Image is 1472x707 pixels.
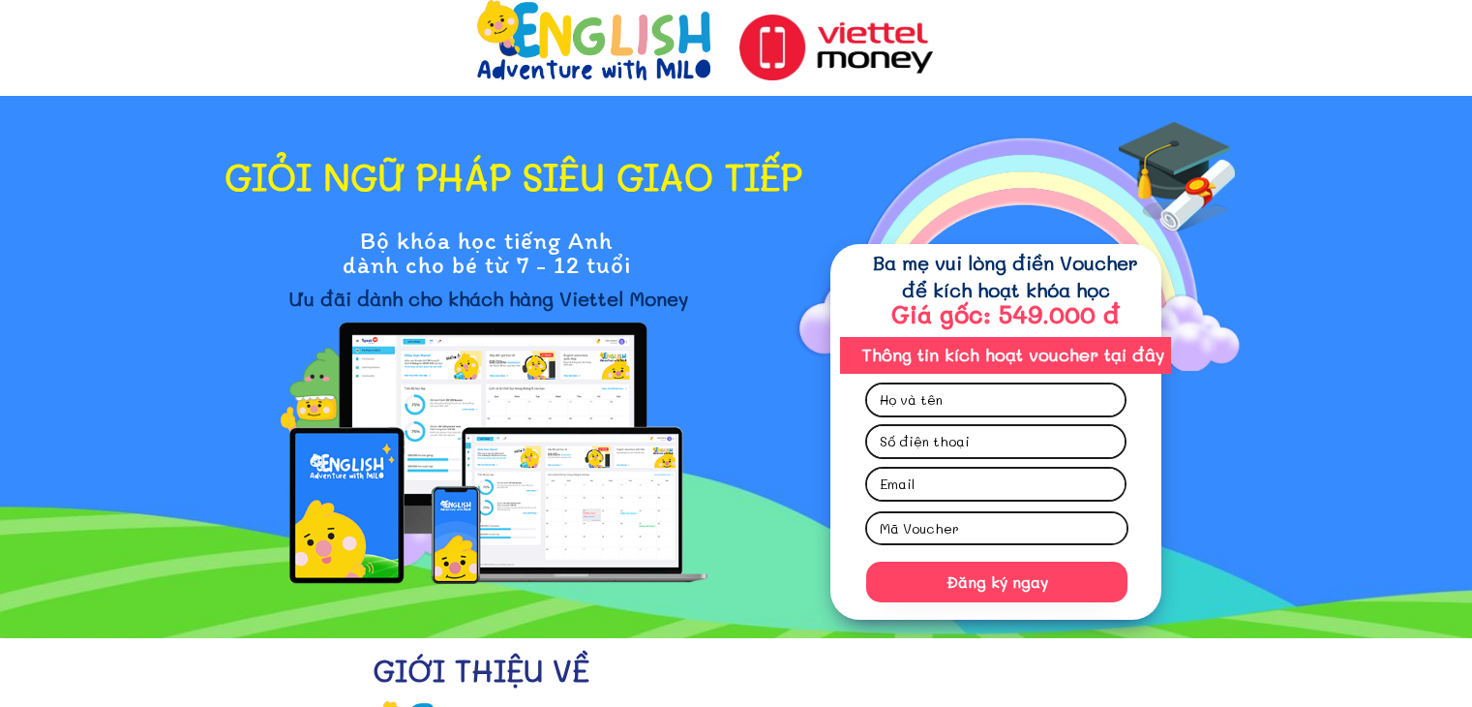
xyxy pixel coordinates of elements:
h3: Ba mẹ vui lòng điền Voucher để kích hoạt khóa học [868,249,1144,303]
input: Họ và tên [875,384,1117,415]
input: Số điện thoại [875,426,1117,457]
h3: Giá gốc: 549.000 đ [853,297,1160,331]
h3: Giới thiệu về [374,647,596,694]
h3: Bộ khóa học tiếng Anh dành cho bé từ 7 - 12 tuổi [272,229,702,277]
input: Email [875,469,1117,500]
input: Mã Voucher [875,513,1119,543]
h1: giỏi ngữ pháp siêu giao tiếp [225,158,840,195]
h3: Ưu đãi dành cho khách hàng Viettel Money [138,285,840,312]
h3: Thông tin kích hoạt voucher tại đây [846,343,1179,367]
p: Đăng ký ngay [866,562,1127,602]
